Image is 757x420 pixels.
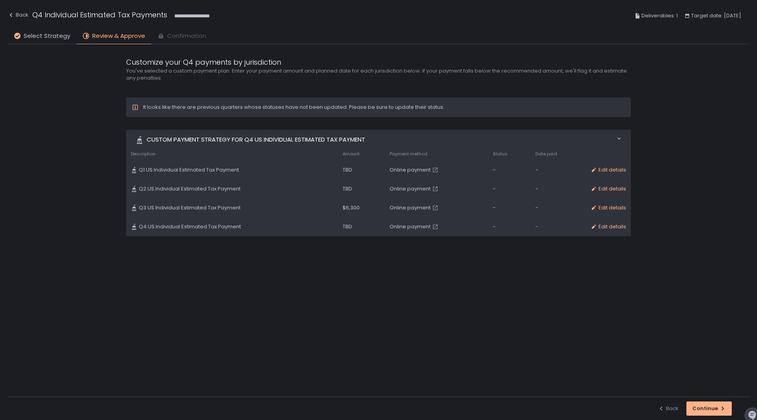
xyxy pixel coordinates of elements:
[343,151,360,157] span: Amount
[343,204,360,211] span: $6,300
[692,405,726,412] div: Continue
[390,223,431,230] span: Online payment
[32,9,167,20] h1: Q4 Individual Estimated Tax Payments
[591,185,626,192] button: Edit details
[591,204,626,211] button: Edit details
[591,223,626,230] button: Edit details
[390,166,431,174] span: Online payment
[390,151,427,157] span: Payment method
[535,185,581,192] div: -
[126,67,631,82] h2: You've selected a custom payment plan. Enter your payment amount and planned date for each jurisd...
[641,11,678,21] span: Deliverables: 1
[390,204,431,211] span: Online payment
[8,10,28,20] div: Back
[493,166,526,174] div: -
[126,57,281,67] span: Customize your Q4 payments by jurisdiction
[139,185,241,192] span: Q2 US Individual Estimated Tax Payment
[343,223,352,230] span: TBD
[343,166,352,174] span: TBD
[343,185,352,192] span: TBD
[493,151,507,157] span: Status
[92,32,145,41] span: Review & Approve
[24,32,70,41] span: Select Strategy
[131,151,156,157] span: Description
[691,11,741,21] span: Target date: [DATE]
[493,185,526,192] div: -
[535,151,557,157] span: Date paid
[143,104,444,111] div: It looks like there are previous quarters whose statuses have not been updated. Please be sure to...
[8,9,28,22] button: Back
[147,135,365,144] span: Custom Payment strategy for Q4 US Individual Estimated Tax Payment
[139,223,241,230] span: Q4 US Individual Estimated Tax Payment
[139,204,241,211] span: Q3 US Individual Estimated Tax Payment
[139,166,239,174] span: Q1 US Individual Estimated Tax Payment
[535,223,581,230] div: -
[535,204,581,211] div: -
[535,166,581,174] div: -
[390,185,431,192] span: Online payment
[686,401,732,416] button: Continue
[493,223,526,230] div: -
[591,166,626,174] button: Edit details
[493,204,526,211] div: -
[658,405,679,412] button: Back
[167,32,206,41] span: Confirmation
